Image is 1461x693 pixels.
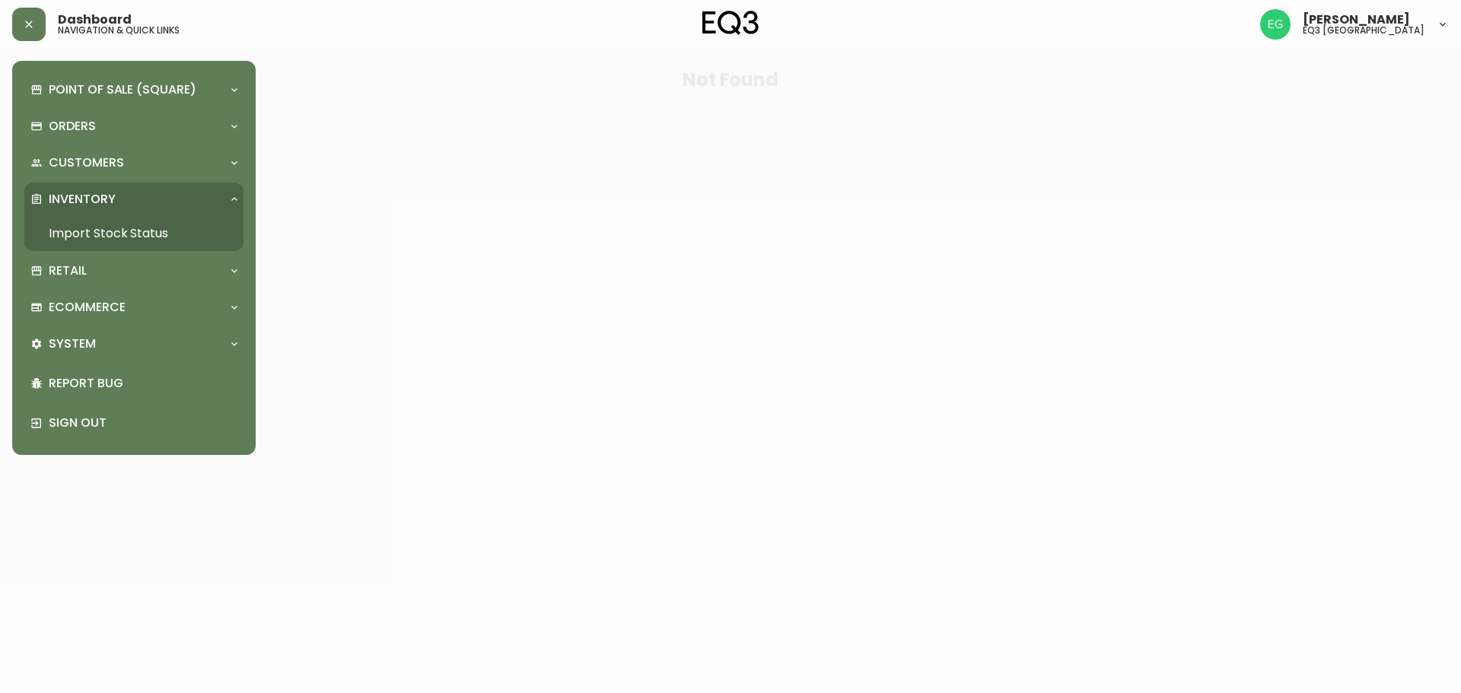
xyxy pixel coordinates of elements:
p: Retail [49,262,87,279]
a: Import Stock Status [24,216,243,251]
p: Point of Sale (Square) [49,81,196,98]
h5: navigation & quick links [58,26,180,35]
p: Orders [49,118,96,135]
div: Point of Sale (Square) [24,73,243,106]
p: Report Bug [49,375,237,392]
div: Orders [24,110,243,143]
div: Inventory [24,183,243,216]
p: System [49,335,96,352]
div: System [24,327,243,361]
img: db11c1629862fe82d63d0774b1b54d2b [1260,9,1291,40]
div: Ecommerce [24,291,243,324]
span: Dashboard [58,14,132,26]
div: Sign Out [24,403,243,443]
img: logo [702,11,759,35]
p: Inventory [49,191,116,208]
span: [PERSON_NAME] [1303,14,1410,26]
div: Report Bug [24,364,243,403]
p: Ecommerce [49,299,126,316]
p: Customers [49,154,124,171]
div: Customers [24,146,243,180]
p: Sign Out [49,415,237,431]
h5: eq3 [GEOGRAPHIC_DATA] [1303,26,1424,35]
div: Retail [24,254,243,288]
